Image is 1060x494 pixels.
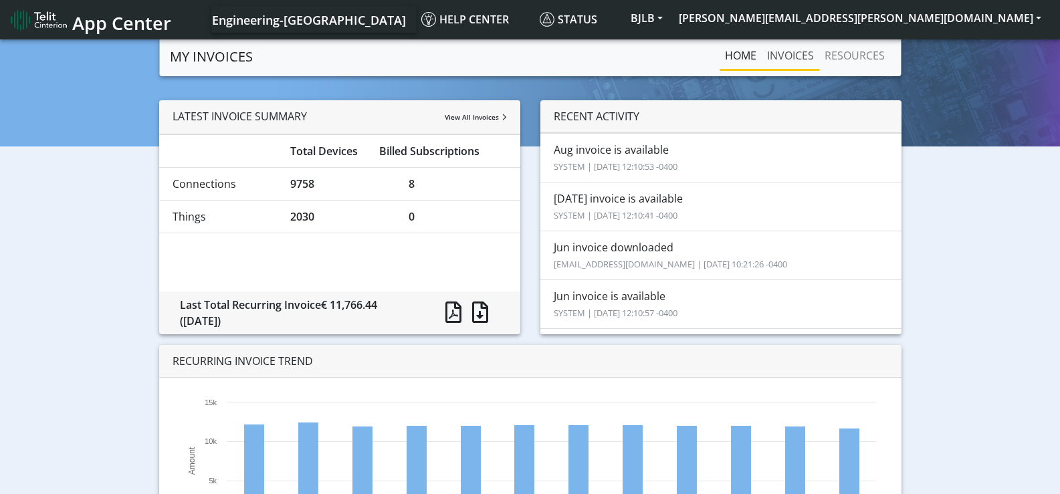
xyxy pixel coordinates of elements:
a: INVOICES [762,42,819,69]
div: Total Devices [280,143,369,159]
div: RECURRING INVOICE TREND [159,345,902,378]
a: Status [534,6,623,33]
text: 5k [209,477,217,485]
a: MY INVOICES [170,43,253,70]
img: logo-telit-cinterion-gw-new.png [11,9,67,31]
div: ([DATE]) [180,313,415,329]
span: € 11,766.44 [321,297,377,312]
text: 10k [205,437,217,445]
small: SYSTEM | [DATE] 12:10:53 -0400 [554,160,677,172]
img: knowledge.svg [421,12,436,27]
div: Last Total Recurring Invoice [170,297,425,329]
span: Status [540,12,597,27]
li: Jun invoice downloaded [540,231,902,280]
button: BJLB [623,6,671,30]
a: Help center [416,6,534,33]
span: Help center [421,12,509,27]
button: [PERSON_NAME][EMAIL_ADDRESS][PERSON_NAME][DOMAIN_NAME] [671,6,1049,30]
span: LATEST INVOICE SUMMARY [173,108,307,126]
small: SYSTEM | [DATE] 12:10:57 -0400 [554,307,677,319]
a: Your current platform instance [211,6,405,33]
img: status.svg [540,12,554,27]
div: Billed Subscriptions [369,143,517,159]
div: 9758 [280,176,399,192]
div: Things [163,209,281,225]
li: Jun invoice is available [540,279,902,329]
div: Connections [163,176,281,192]
small: SYSTEM | [DATE] 12:10:41 -0400 [554,209,677,221]
li: Aug invoice is available [540,133,902,182]
text: Amount [187,447,197,475]
text: 15k [205,398,217,406]
div: 2030 [280,209,399,225]
div: RECENT ACTIVITY [540,100,902,133]
span: Engineering-[GEOGRAPHIC_DATA] [212,12,406,28]
li: May invoice is available [540,328,902,378]
span: App Center [72,11,171,35]
div: 0 [399,209,517,225]
a: App Center [11,5,169,34]
span: View All Invoices [445,108,507,126]
a: HOME [720,42,762,69]
li: [DATE] invoice is available [540,182,902,231]
small: [EMAIL_ADDRESS][DOMAIN_NAME] | [DATE] 10:21:26 -0400 [554,258,787,270]
div: 8 [399,176,517,192]
a: RESOURCES [819,42,890,69]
